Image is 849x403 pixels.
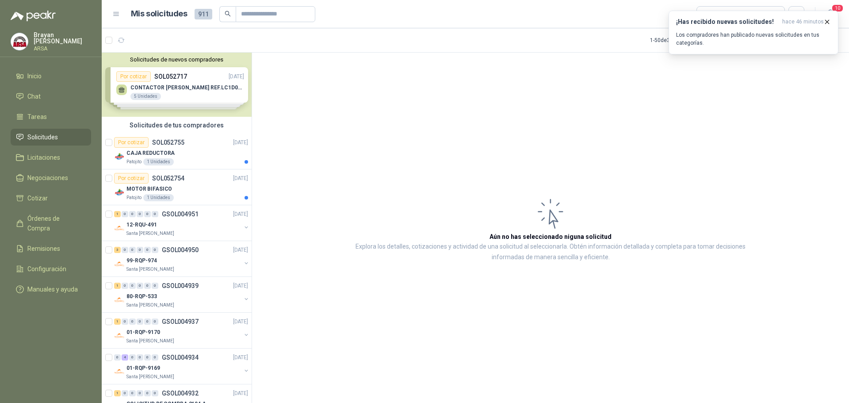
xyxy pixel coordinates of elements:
p: MOTOR BIFASICO [126,185,172,193]
img: Company Logo [114,330,125,341]
a: Chat [11,88,91,105]
a: Cotizar [11,190,91,207]
img: Company Logo [114,295,125,305]
img: Company Logo [114,223,125,234]
div: 0 [122,247,128,253]
p: GSOL004932 [162,390,199,396]
div: 0 [152,319,158,325]
p: Santa [PERSON_NAME] [126,266,174,273]
a: Por cotizarSOL052755[DATE] Company LogoCAJA REDUCTORAPatojito1 Unidades [102,134,252,169]
span: Configuración [27,264,66,274]
a: Licitaciones [11,149,91,166]
div: 4 [122,354,128,361]
p: [DATE] [233,389,248,398]
p: Santa [PERSON_NAME] [126,230,174,237]
img: Company Logo [114,366,125,377]
p: 12-RQU-491 [126,221,157,229]
div: 0 [122,390,128,396]
img: Company Logo [114,187,125,198]
span: 10 [831,4,844,12]
span: 911 [195,9,212,19]
p: Patojito [126,194,141,201]
div: Por cotizar [114,173,149,184]
button: ¡Has recibido nuevas solicitudes!hace 46 minutos Los compradores han publicado nuevas solicitudes... [669,11,838,54]
div: 0 [137,354,143,361]
div: 0 [152,283,158,289]
div: 0 [137,319,143,325]
p: Patojito [126,158,141,165]
div: 1 [114,211,121,217]
img: Company Logo [114,151,125,162]
div: 0 [122,283,128,289]
div: 0 [144,283,151,289]
p: [DATE] [233,353,248,362]
div: 1 [114,390,121,396]
button: 10 [822,6,838,22]
span: Cotizar [27,193,48,203]
span: Manuales y ayuda [27,284,78,294]
div: 0 [137,247,143,253]
div: 0 [152,354,158,361]
span: Remisiones [27,244,60,253]
span: Chat [27,92,41,101]
div: 1 [114,283,121,289]
p: GSOL004939 [162,283,199,289]
div: 0 [137,211,143,217]
p: Brayan [PERSON_NAME] [34,32,91,44]
div: 0 [122,319,128,325]
div: 0 [129,319,136,325]
img: Company Logo [114,259,125,269]
p: GSOL004951 [162,211,199,217]
p: [DATE] [233,318,248,326]
div: 1 Unidades [143,158,174,165]
div: Todas [702,9,721,19]
p: 99-RQP-974 [126,257,157,265]
p: GSOL004950 [162,247,199,253]
p: SOL052755 [152,139,184,146]
div: 0 [137,390,143,396]
a: 1 0 0 0 0 0 GSOL004937[DATE] Company Logo01-RQP-9170Santa [PERSON_NAME] [114,316,250,345]
a: Solicitudes [11,129,91,146]
div: Solicitudes de nuevos compradoresPor cotizarSOL052717[DATE] CONTACTOR [PERSON_NAME] REF.LC1D09 A ... [102,53,252,117]
img: Company Logo [11,33,28,50]
div: 0 [137,283,143,289]
p: GSOL004937 [162,319,199,325]
div: 0 [129,247,136,253]
div: 0 [129,390,136,396]
div: 0 [144,319,151,325]
img: Logo peakr [11,11,56,21]
div: 0 [144,354,151,361]
p: Santa [PERSON_NAME] [126,302,174,309]
a: Inicio [11,68,91,84]
a: Órdenes de Compra [11,210,91,237]
span: Órdenes de Compra [27,214,83,233]
p: Los compradores han publicado nuevas solicitudes en tus categorías. [676,31,831,47]
h3: Aún no has seleccionado niguna solicitud [490,232,612,242]
div: 0 [152,390,158,396]
a: Configuración [11,261,91,277]
a: 1 0 0 0 0 0 GSOL004951[DATE] Company Logo12-RQU-491Santa [PERSON_NAME] [114,209,250,237]
span: Licitaciones [27,153,60,162]
div: 0 [152,247,158,253]
div: 0 [129,283,136,289]
p: CAJA REDUCTORA [126,149,175,157]
a: Tareas [11,108,91,125]
div: Por cotizar [114,137,149,148]
div: 0 [129,354,136,361]
a: Por cotizarSOL052754[DATE] Company LogoMOTOR BIFASICOPatojito1 Unidades [102,169,252,205]
h1: Mis solicitudes [131,8,187,20]
a: 0 4 0 0 0 0 GSOL004934[DATE] Company Logo01-RQP-9169Santa [PERSON_NAME] [114,352,250,380]
div: 0 [144,247,151,253]
div: 0 [144,390,151,396]
div: 0 [114,354,121,361]
div: Solicitudes de tus compradores [102,117,252,134]
a: 3 0 0 0 0 0 GSOL004950[DATE] Company Logo99-RQP-974Santa [PERSON_NAME] [114,245,250,273]
p: [DATE] [233,138,248,147]
button: Solicitudes de nuevos compradores [105,56,248,63]
p: Santa [PERSON_NAME] [126,338,174,345]
span: Negociaciones [27,173,68,183]
p: SOL052754 [152,175,184,181]
div: 1 Unidades [143,194,174,201]
p: [DATE] [233,174,248,183]
div: 1 - 50 de 380 [650,33,704,47]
